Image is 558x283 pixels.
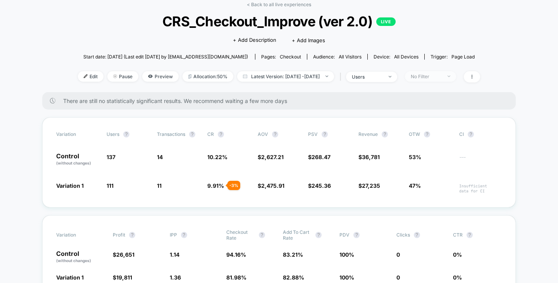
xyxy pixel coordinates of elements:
[107,154,115,160] span: 137
[83,54,248,60] span: Start date: [DATE] (Last edit [DATE] by [EMAIL_ADDRESS][DOMAIN_NAME])
[261,54,301,60] div: Pages:
[459,131,502,137] span: CI
[362,182,380,189] span: 27,235
[63,98,500,104] span: There are still no statistically significant results. We recommend waiting a few more days
[189,131,195,137] button: ?
[312,154,331,160] span: 268.47
[157,154,163,160] span: 14
[227,181,240,190] div: - 3 %
[339,54,362,60] span: All Visitors
[107,182,114,189] span: 111
[233,36,276,44] span: + Add Description
[56,258,91,263] span: (without changes)
[308,182,331,189] span: $
[339,274,354,281] span: 100 %
[243,74,247,78] img: calendar
[451,54,475,60] span: Page Load
[339,232,350,238] span: PDV
[322,131,328,137] button: ?
[453,274,462,281] span: 0 %
[292,37,325,43] span: + Add Images
[338,71,346,82] span: |
[116,251,134,258] span: 26,651
[113,251,134,258] span: $
[358,154,380,160] span: $
[207,131,214,137] span: CR
[283,229,312,241] span: Add To Cart Rate
[78,71,103,82] span: Edit
[259,232,265,238] button: ?
[358,131,378,137] span: Revenue
[382,131,388,137] button: ?
[107,71,138,82] span: Pause
[123,131,129,137] button: ?
[207,182,224,189] span: 9.91 %
[107,131,119,137] span: users
[389,76,391,77] img: end
[312,182,331,189] span: 245.36
[56,131,99,137] span: Variation
[367,54,424,60] span: Device:
[226,251,246,258] span: 94.16 %
[188,74,191,79] img: rebalance
[261,154,284,160] span: 2,627.21
[258,154,284,160] span: $
[376,17,396,26] p: LIVE
[170,274,181,281] span: 1.36
[396,274,400,281] span: 0
[157,131,185,137] span: Transactions
[56,250,105,264] p: Control
[56,229,99,241] span: Variation
[84,74,88,78] img: edit
[116,274,132,281] span: 19,811
[308,154,331,160] span: $
[283,274,304,281] span: 82.88 %
[352,74,383,80] div: users
[258,131,268,137] span: AOV
[113,232,125,238] span: Profit
[157,182,162,189] span: 11
[56,182,84,189] span: Variation 1
[315,232,322,238] button: ?
[113,74,117,78] img: end
[226,274,246,281] span: 81.98 %
[394,54,418,60] span: all devices
[409,182,421,189] span: 47%
[459,155,502,166] span: ---
[272,131,278,137] button: ?
[98,13,460,29] span: CRS_Checkout_Improve (ver 2.0)
[261,182,284,189] span: 2,475.91
[247,2,311,7] a: < Back to all live experiences
[358,182,380,189] span: $
[468,131,474,137] button: ?
[448,75,450,77] img: end
[56,274,84,281] span: Variation 1
[283,251,303,258] span: 83.21 %
[113,274,132,281] span: $
[431,54,475,60] div: Trigger:
[353,232,360,238] button: ?
[325,75,328,77] img: end
[218,131,224,137] button: ?
[181,232,187,238] button: ?
[339,251,354,258] span: 100 %
[424,131,430,137] button: ?
[183,71,233,82] span: Allocation: 50%
[56,161,91,165] span: (without changes)
[142,71,179,82] span: Preview
[453,251,462,258] span: 0 %
[226,229,255,241] span: Checkout Rate
[258,182,284,189] span: $
[409,154,421,160] span: 53%
[56,153,99,166] p: Control
[170,232,177,238] span: IPP
[170,251,179,258] span: 1.14
[308,131,318,137] span: PSV
[362,154,380,160] span: 36,781
[207,154,227,160] span: 10.22 %
[237,71,334,82] span: Latest Version: [DATE] - [DATE]
[396,232,410,238] span: Clicks
[280,54,301,60] span: checkout
[467,232,473,238] button: ?
[313,54,362,60] div: Audience:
